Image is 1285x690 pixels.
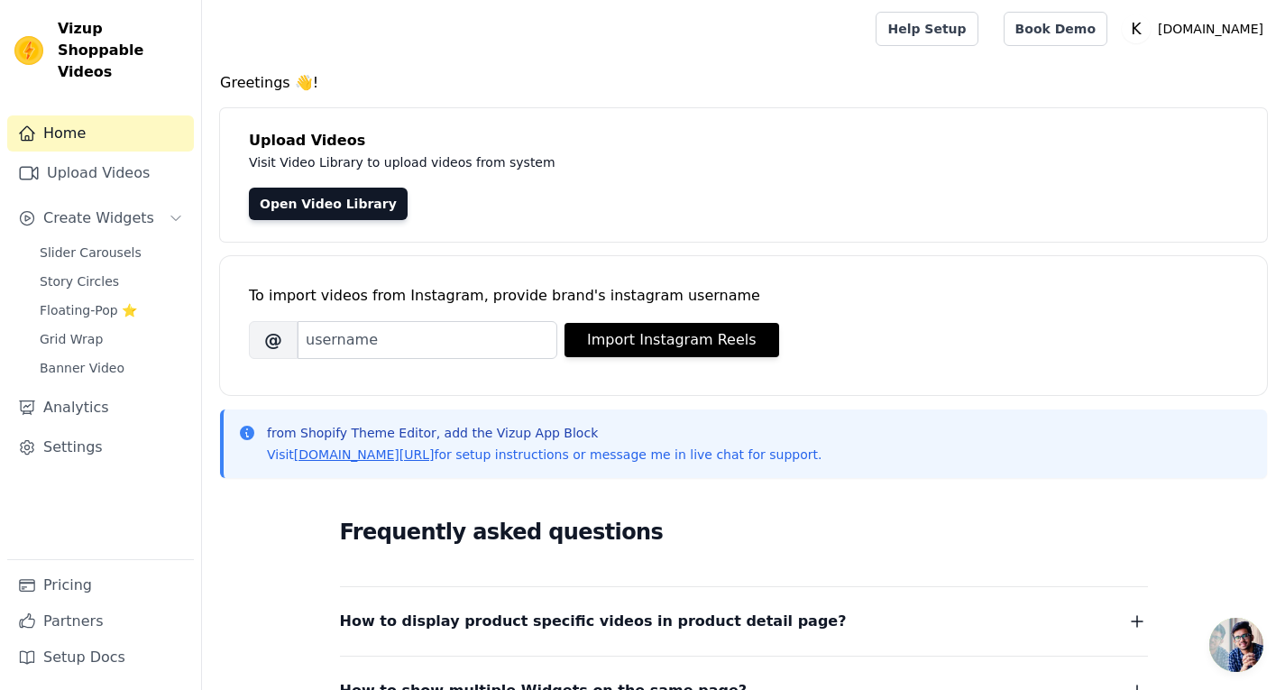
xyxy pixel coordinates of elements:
[1131,20,1142,38] text: K
[1004,12,1107,46] a: Book Demo
[876,12,978,46] a: Help Setup
[7,603,194,639] a: Partners
[249,285,1238,307] div: To import videos from Instagram, provide brand's instagram username
[40,330,103,348] span: Grid Wrap
[7,115,194,152] a: Home
[43,207,154,229] span: Create Widgets
[249,152,1057,173] p: Visit Video Library to upload videos from system
[220,72,1267,94] h4: Greetings 👋!
[1122,13,1271,45] button: K [DOMAIN_NAME]
[1151,13,1271,45] p: [DOMAIN_NAME]
[564,323,779,357] button: Import Instagram Reels
[340,514,1148,550] h2: Frequently asked questions
[7,639,194,676] a: Setup Docs
[249,188,408,220] a: Open Video Library
[340,609,847,634] span: How to display product specific videos in product detail page?
[7,200,194,236] button: Create Widgets
[7,390,194,426] a: Analytics
[29,355,194,381] a: Banner Video
[298,321,557,359] input: username
[1209,618,1263,672] div: Open chat
[29,298,194,323] a: Floating-Pop ⭐
[14,36,43,65] img: Vizup
[29,269,194,294] a: Story Circles
[294,447,435,462] a: [DOMAIN_NAME][URL]
[40,301,137,319] span: Floating-Pop ⭐
[29,327,194,352] a: Grid Wrap
[267,424,821,442] p: from Shopify Theme Editor, add the Vizup App Block
[7,155,194,191] a: Upload Videos
[7,567,194,603] a: Pricing
[40,244,142,262] span: Slider Carousels
[267,446,821,464] p: Visit for setup instructions or message me in live chat for support.
[29,240,194,265] a: Slider Carousels
[7,429,194,465] a: Settings
[40,272,119,290] span: Story Circles
[40,359,124,377] span: Banner Video
[249,321,298,359] span: @
[340,609,1148,634] button: How to display product specific videos in product detail page?
[58,18,187,83] span: Vizup Shoppable Videos
[249,130,1238,152] h4: Upload Videos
